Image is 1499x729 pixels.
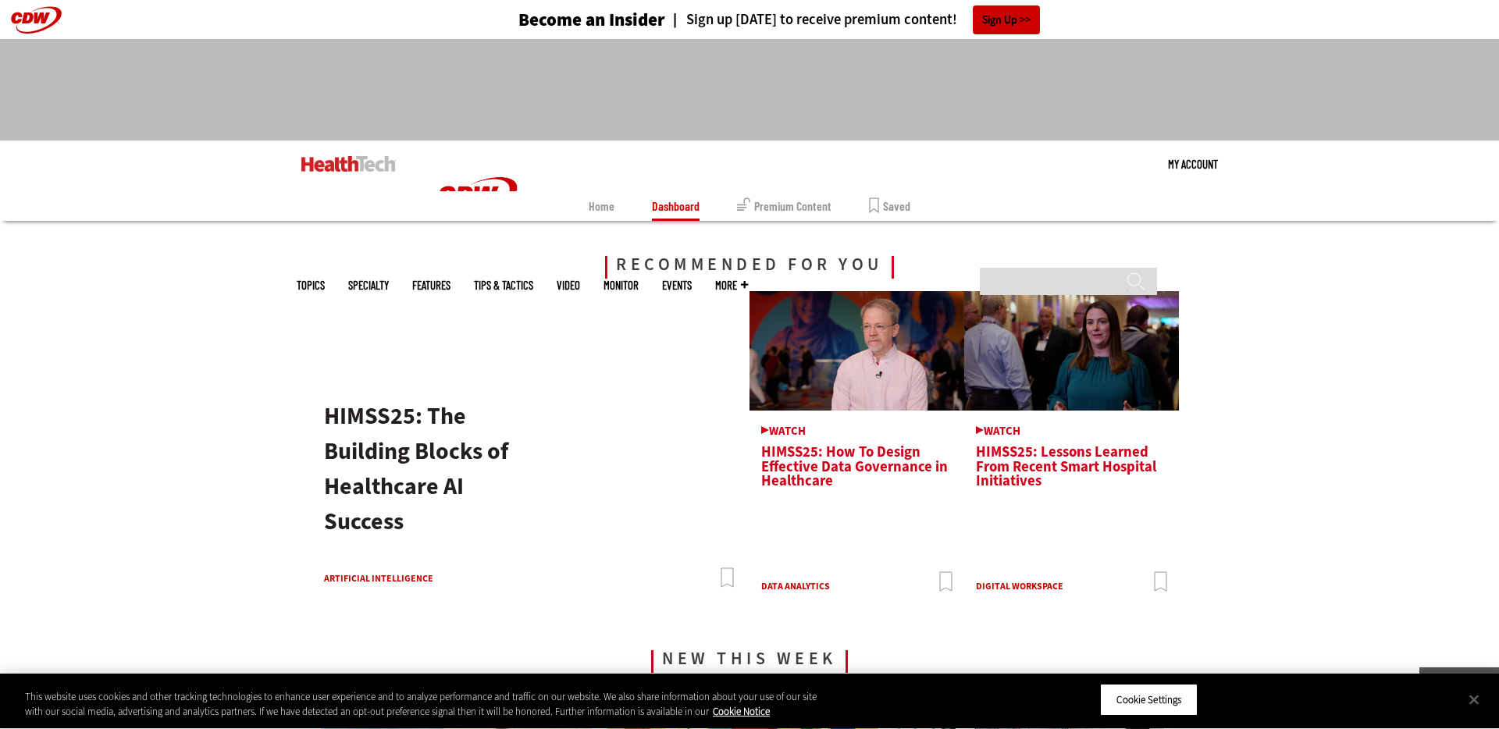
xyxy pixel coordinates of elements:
[348,279,389,291] span: Specialty
[869,191,910,221] a: Saved
[324,396,508,542] a: HIMSS25: The Building Blocks of Healthcare AI Success
[1457,682,1491,717] button: Close
[665,12,957,27] a: Sign up [DATE] to receive premium content!
[297,279,325,291] span: Topics
[25,689,824,720] div: This website uses cookies and other tracking technologies to enhance user experience and to analy...
[715,279,748,291] span: More
[749,291,964,411] img: HIMSS Thumbnail
[662,279,692,291] a: Events
[964,291,1179,411] img: HIMSS Thumbnail
[604,279,639,291] a: MonITor
[301,156,396,172] img: Home
[465,55,1034,125] iframe: advertisement
[589,191,614,221] a: Home
[713,706,770,719] a: More information about your privacy
[973,5,1040,34] a: Sign Up
[976,580,1063,592] a: Digital Workspace
[651,650,848,673] span: New This Week
[324,570,471,588] a: Artificial Intelligence
[1168,140,1218,187] a: My Account
[761,580,830,592] a: Data Analytics
[1168,140,1218,187] div: User menu
[518,11,665,29] h3: Become an Insider
[474,279,533,291] a: Tips & Tactics
[557,279,580,291] a: Video
[412,279,450,291] a: Features
[460,11,665,29] a: Become an Insider
[652,191,700,221] a: Dashboard
[419,140,536,256] img: Home
[761,425,952,490] a: HIMSS25: How To Design Effective Data Governance in Healthcare
[976,425,1167,490] a: HIMSS25: Lessons Learned From Recent Smart Hospital Initiatives
[419,244,536,260] a: CDW
[737,191,831,221] a: Premium Content
[1100,684,1198,717] button: Cookie Settings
